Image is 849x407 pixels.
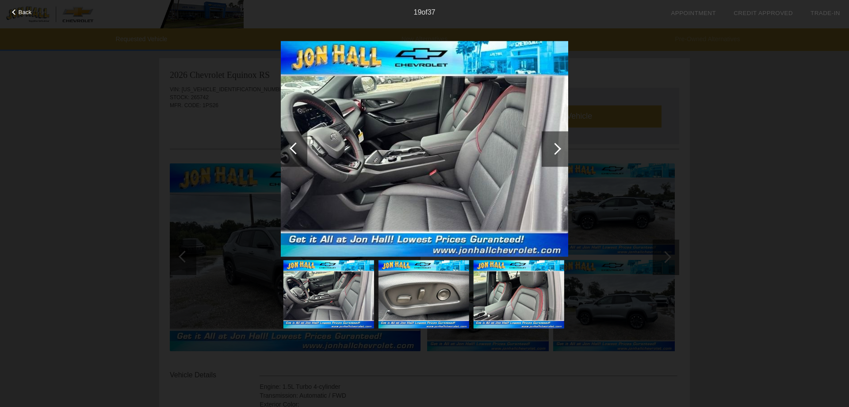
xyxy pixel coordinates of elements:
[283,260,374,329] img: 19.jpg
[734,10,793,16] a: Credit Approved
[474,260,564,329] img: 21.jpg
[19,9,32,16] span: Back
[281,41,568,257] img: 19.jpg
[414,8,422,16] span: 19
[811,10,840,16] a: Trade-In
[671,10,716,16] a: Appointment
[379,260,469,329] img: 20.jpg
[428,8,436,16] span: 37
